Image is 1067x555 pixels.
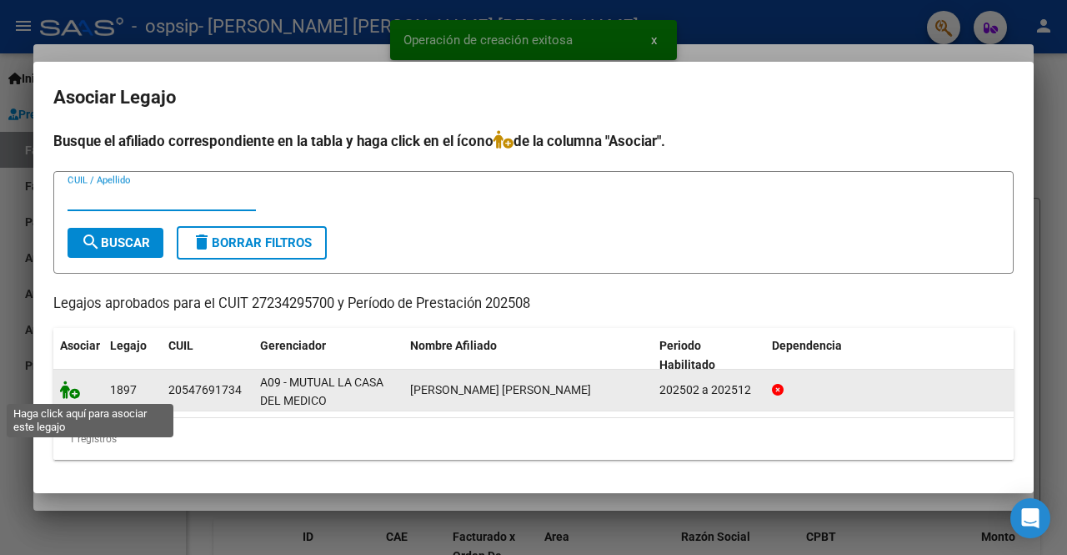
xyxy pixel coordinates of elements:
div: Open Intercom Messenger [1010,498,1050,538]
h4: Busque el afiliado correspondiente en la tabla y haga click en el ícono de la columna "Asociar". [53,130,1014,152]
span: 1897 [110,383,137,396]
button: Borrar Filtros [177,226,327,260]
p: Legajos aprobados para el CUIT 27234295700 y Período de Prestación 202508 [53,294,1014,315]
span: A09 - MUTUAL LA CASA DEL MEDICO [260,376,383,408]
h2: Asociar Legajo [53,82,1014,114]
datatable-header-cell: Dependencia [765,328,1014,383]
mat-icon: delete [192,232,212,252]
span: Legajo [110,339,147,352]
span: Nombre Afiliado [410,339,497,352]
span: CUIL [168,339,193,352]
span: ORTIZ DYLAN BAUTISTA [410,383,591,396]
div: 202502 a 202512 [659,381,759,400]
datatable-header-cell: Gerenciador [253,328,403,383]
span: Buscar [81,235,150,250]
datatable-header-cell: Asociar [53,328,103,383]
mat-icon: search [81,232,101,252]
span: Borrar Filtros [192,235,312,250]
span: Dependencia [772,339,842,352]
datatable-header-cell: CUIL [162,328,253,383]
datatable-header-cell: Legajo [103,328,162,383]
div: 20547691734 [168,381,242,400]
span: Gerenciador [260,339,326,352]
div: 1 registros [53,418,1014,460]
button: Buscar [68,228,163,258]
span: Asociar [60,339,100,352]
datatable-header-cell: Periodo Habilitado [653,328,765,383]
span: Periodo Habilitado [659,339,715,371]
datatable-header-cell: Nombre Afiliado [403,328,653,383]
